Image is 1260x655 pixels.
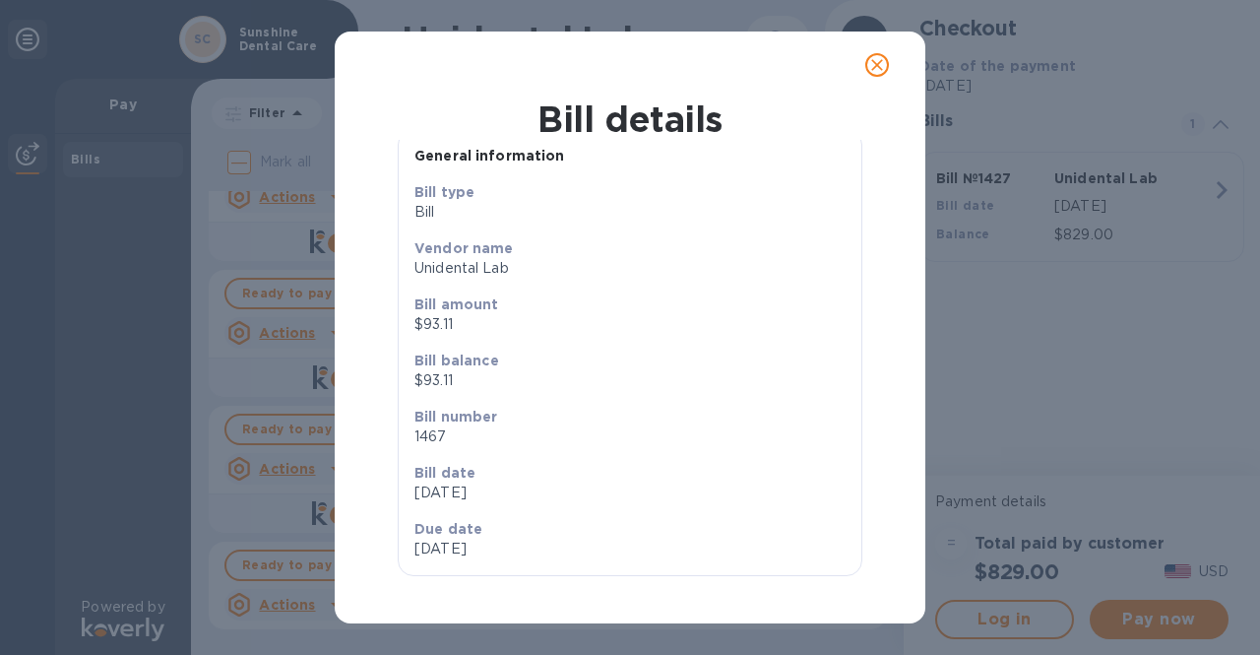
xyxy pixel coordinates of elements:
[414,353,499,368] b: Bill balance
[414,184,474,200] b: Bill type
[414,258,846,279] p: Unidental Lab
[414,370,846,391] p: $93.11
[414,483,846,503] p: [DATE]
[414,296,499,312] b: Bill amount
[414,539,622,559] p: [DATE]
[414,202,846,223] p: Bill
[414,240,514,256] b: Vendor name
[350,98,910,140] h1: Bill details
[414,148,565,164] b: General information
[414,409,498,425] b: Bill number
[414,426,846,447] p: 1467
[853,41,901,89] button: close
[414,521,482,537] b: Due date
[414,314,846,335] p: $93.11
[414,465,475,481] b: Bill date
